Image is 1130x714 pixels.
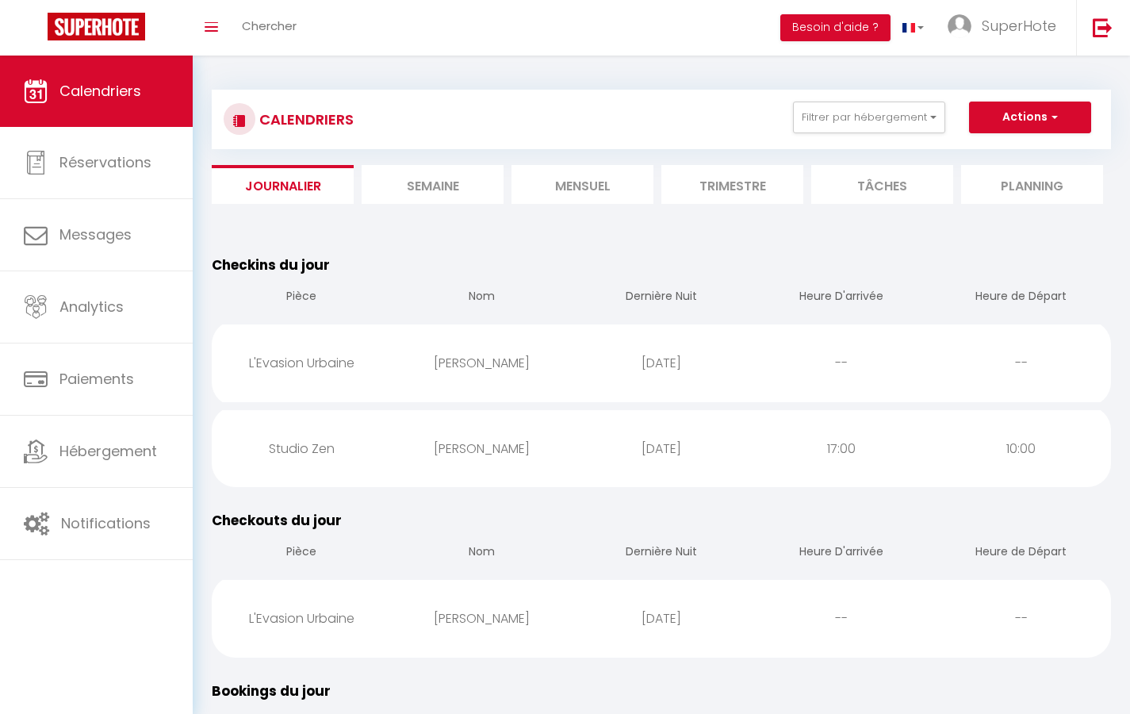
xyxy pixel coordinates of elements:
[931,275,1111,321] th: Heure de Départ
[212,681,331,701] span: Bookings du jour
[811,165,953,204] li: Tâches
[212,275,392,321] th: Pièce
[931,337,1111,389] div: --
[59,225,132,244] span: Messages
[242,17,297,34] span: Chercher
[59,441,157,461] span: Hébergement
[572,423,752,474] div: [DATE]
[212,423,392,474] div: Studio Zen
[212,337,392,389] div: L'Evasion Urbaine
[59,152,151,172] span: Réservations
[751,593,931,644] div: --
[572,593,752,644] div: [DATE]
[362,165,504,204] li: Semaine
[931,423,1111,474] div: 10:00
[572,531,752,576] th: Dernière Nuit
[793,102,945,133] button: Filtrer par hébergement
[572,275,752,321] th: Dernière Nuit
[751,423,931,474] div: 17:00
[59,297,124,317] span: Analytics
[1093,17,1113,37] img: logout
[48,13,145,40] img: Super Booking
[212,511,342,530] span: Checkouts du jour
[13,6,60,54] button: Ouvrir le widget de chat LiveChat
[931,593,1111,644] div: --
[982,16,1056,36] span: SuperHote
[961,165,1103,204] li: Planning
[392,593,572,644] div: [PERSON_NAME]
[392,531,572,576] th: Nom
[751,531,931,576] th: Heure D'arrivée
[392,423,572,474] div: [PERSON_NAME]
[61,513,151,533] span: Notifications
[255,102,354,137] h3: CALENDRIERS
[511,165,653,204] li: Mensuel
[751,337,931,389] div: --
[212,531,392,576] th: Pièce
[212,593,392,644] div: L'Evasion Urbaine
[969,102,1091,133] button: Actions
[948,14,971,38] img: ...
[661,165,803,204] li: Trimestre
[59,81,141,101] span: Calendriers
[212,165,354,204] li: Journalier
[572,337,752,389] div: [DATE]
[751,275,931,321] th: Heure D'arrivée
[212,255,330,274] span: Checkins du jour
[931,531,1111,576] th: Heure de Départ
[392,275,572,321] th: Nom
[392,337,572,389] div: [PERSON_NAME]
[59,369,134,389] span: Paiements
[780,14,891,41] button: Besoin d'aide ?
